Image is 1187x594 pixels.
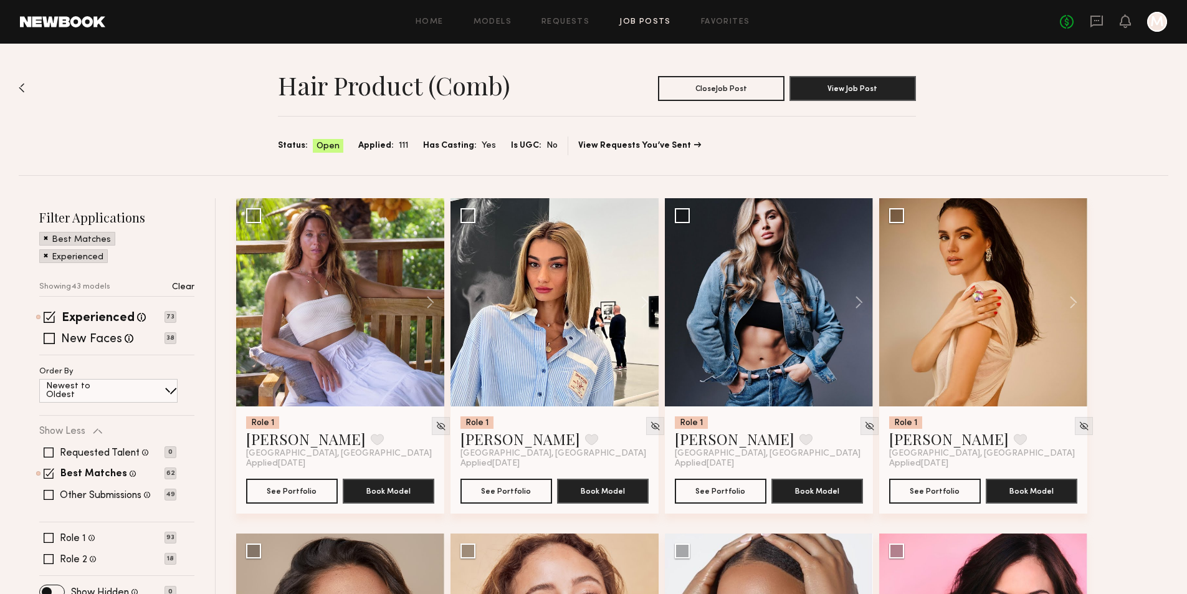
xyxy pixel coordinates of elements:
span: [GEOGRAPHIC_DATA], [GEOGRAPHIC_DATA] [246,449,432,459]
img: Unhide Model [1079,421,1089,431]
img: Back to previous page [19,83,25,93]
a: Book Model [771,485,863,496]
a: Job Posts [619,18,671,26]
div: Role 1 [460,416,493,429]
span: Applied: [358,139,394,153]
button: Book Model [771,479,863,504]
a: Home [416,18,444,26]
span: Open [317,140,340,153]
img: Unhide Model [650,421,660,431]
a: [PERSON_NAME] [460,429,580,449]
button: See Portfolio [889,479,981,504]
a: [PERSON_NAME] [889,429,1009,449]
button: See Portfolio [460,479,552,504]
a: [PERSON_NAME] [675,429,794,449]
label: Requested Talent [60,448,140,458]
label: Best Matches [60,469,127,479]
a: [PERSON_NAME] [246,429,366,449]
span: Has Casting: [423,139,477,153]
div: Applied [DATE] [675,459,863,469]
p: Order By [39,368,74,376]
span: Status: [278,139,308,153]
p: Showing 43 models [39,283,110,291]
div: Applied [DATE] [889,459,1077,469]
p: Clear [172,283,194,292]
p: 93 [164,532,176,544]
a: Book Model [557,485,649,496]
a: M [1147,12,1167,32]
label: Other Submissions [60,491,141,501]
p: Show Less [39,426,85,436]
p: 18 [164,553,176,565]
a: Favorites [701,18,750,26]
p: 0 [164,446,176,458]
p: 62 [164,467,176,479]
span: Is UGC: [511,139,541,153]
h1: Hair product (Comb) [278,70,510,101]
p: Newest to Oldest [46,382,120,400]
label: New Faces [61,333,122,346]
p: Best Matches [52,236,111,244]
a: Models [474,18,512,26]
button: CloseJob Post [658,76,784,101]
span: [GEOGRAPHIC_DATA], [GEOGRAPHIC_DATA] [889,449,1075,459]
button: View Job Post [789,76,916,101]
p: 73 [164,311,176,323]
div: Applied [DATE] [460,459,649,469]
a: Requests [541,18,589,26]
h2: Filter Applications [39,209,194,226]
span: No [546,139,558,153]
span: 111 [399,139,408,153]
span: [GEOGRAPHIC_DATA], [GEOGRAPHIC_DATA] [675,449,860,459]
p: 49 [164,489,176,501]
button: Book Model [986,479,1077,504]
a: View Requests You’ve Sent [578,141,701,150]
label: Role 2 [60,555,87,565]
a: Book Model [986,485,1077,496]
p: Experienced [52,253,103,262]
label: Experienced [62,312,135,325]
span: Yes [482,139,496,153]
button: Book Model [343,479,434,504]
img: Unhide Model [864,421,875,431]
button: See Portfolio [675,479,766,504]
img: Unhide Model [436,421,446,431]
div: Applied [DATE] [246,459,434,469]
div: Role 1 [675,416,708,429]
label: Role 1 [60,534,86,544]
div: Role 1 [889,416,922,429]
div: Role 1 [246,416,279,429]
p: 38 [164,332,176,344]
a: Book Model [343,485,434,496]
button: Book Model [557,479,649,504]
span: [GEOGRAPHIC_DATA], [GEOGRAPHIC_DATA] [460,449,646,459]
button: See Portfolio [246,479,338,504]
